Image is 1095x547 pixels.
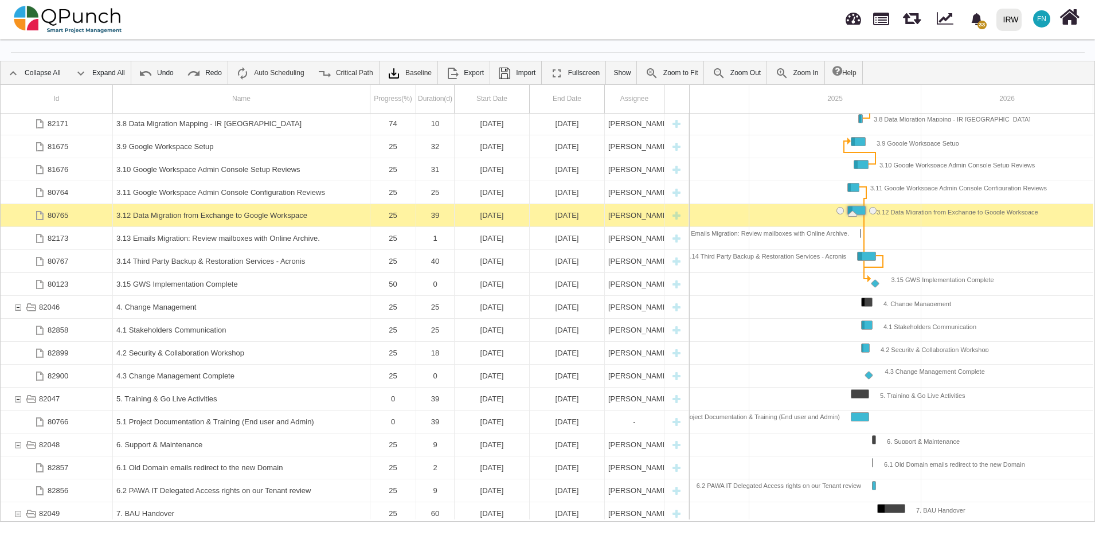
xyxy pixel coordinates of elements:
div: 3.14 Third Party Backup & Restoration Services - Acronis [686,252,858,260]
div: 5. Training & Go Live Activities [113,388,370,410]
div: 80123 [48,273,68,295]
div: 10-09-2025 [530,158,605,181]
div: 3.11 Google Workspace Admin Console Configuration Reviews [859,182,1047,190]
div: New task [668,502,685,525]
div: Task: 4.3 Change Management Complete Start date: 12-09-2025 End date: 12-09-2025 [1,365,689,388]
span: Francis Ndichu [1033,10,1050,28]
div: Task: 5. Training & Go Live Activities Start date: 04-08-2025 End date: 11-09-2025 [851,389,869,398]
div: 4.1 Stakeholders Communication [113,319,370,341]
div: Task: 3.11 Google Workspace Admin Console Configuration Reviews Start date: 28-07-2025 End date: ... [1,181,689,204]
div: 40 [420,250,451,272]
div: [DATE] [533,135,601,158]
div: 18-08-2025 [455,250,530,272]
div: Francis Ndichu,Aamar Qayum, [605,502,664,525]
div: Francis Ndichu, Samuel Serugo,Japheth Karumwa,Morufu Adesanya,Qasim Munir, [605,158,664,181]
img: ic_fullscreen_24.81ea589.png [550,67,564,80]
div: Qasim Munir [605,456,664,479]
div: 6.2 PAWA IT Delegated Access rights on our Tenant review [113,479,370,502]
div: 04-08-2025 [455,388,530,410]
div: 10 [420,112,451,135]
div: 25 [370,135,416,158]
div: 18-09-2025 [455,433,530,456]
div: 26-09-2025 [530,273,605,295]
div: 80764 [1,181,113,204]
div: 80765 [48,204,68,226]
div: Task: 3.9 Google Workspace Setup Start date: 04-08-2025 End date: 04-09-2025 [851,137,866,146]
div: 50 [370,273,416,295]
div: 40 [416,250,455,272]
div: 25 [370,433,416,456]
div: 25 [374,135,412,158]
div: 19-09-2025 [530,319,605,341]
img: ic_zoom_in.48fceee.png [775,67,789,80]
div: 82173 [1,227,113,249]
div: 32 [420,135,451,158]
div: Francis Ndichu,Qasim Munir, [605,112,664,135]
div: Task: 3.11 Google Workspace Admin Console Configuration Reviews Start date: 28-07-2025 End date: ... [847,183,859,192]
div: Task: 6.1 Old Domain emails redirect to the new Domain Start date: 18-09-2025 End date: 19-09-2025 [872,458,873,467]
div: 04-09-2025 [530,204,605,226]
div: 80123 [1,273,113,295]
div: 39 [416,204,455,226]
img: klXqkY5+JZAPre7YVMJ69SE9vgHW7RkaA9STpDBCRd8F60lk8AdY5g6cgTfGkm3cV0d3FrcCHw7UyPBLKa18SAFZQOCAmAAAA... [387,67,401,80]
div: 82046 [39,296,60,318]
div: Task: 4.2 Security & Collaboration Workshop Start date: 26-08-2025 End date: 12-09-2025 [861,343,870,353]
div: 80767 [1,250,113,272]
a: Help [827,61,862,84]
div: 31 [416,158,455,181]
div: Progress(%) [370,85,416,113]
div: Task: 4. Change Management Start date: 26-08-2025 End date: 19-09-2025 [861,298,873,307]
img: ic_export_24.4e1404f.png [445,67,459,80]
div: 12-09-2025 [530,365,605,387]
div: Task: 3.10 Google Workspace Admin Console Setup Reviews Start date: 11-08-2025 End date: 10-09-2025 [854,160,869,169]
svg: bell fill [971,13,983,25]
div: 4.3 Change Management Complete [113,365,370,387]
div: 39 [416,411,455,433]
div: Qasim Munir, Samuel Serugo,Francis Ndichu,Japheth Karumwa, [605,227,664,249]
div: 04-08-2025 [455,135,530,158]
div: 25 [374,250,412,272]
div: 82856 [1,479,113,502]
div: 27-11-2025 [530,502,605,525]
img: ic_undo_24.4502e76.png [139,67,152,80]
div: 3.9 Google Workspace Setup [116,135,366,158]
div: 4.2 Security & Collaboration Workshop [113,342,370,364]
div: 3.8 Data Migration Mapping - IR Sudan [113,112,370,135]
div: 2026 [921,85,1093,113]
div: 2025 [749,85,921,113]
div: 80766 [1,411,113,433]
div: 81676 [48,158,68,181]
a: bell fill33 [964,1,992,37]
div: 29-09-2025 [455,502,530,525]
div: 29-08-2025 [530,112,605,135]
div: 81675 [1,135,113,158]
div: 7. BAU Handover [113,502,370,525]
span: Dashboard [846,7,861,24]
div: New task [668,250,685,272]
div: 25 [370,365,416,387]
div: New task [668,411,685,433]
div: 82046 [1,296,113,318]
a: Zoom to Fit [639,61,704,84]
div: New task [668,433,685,456]
div: 25 [374,204,412,226]
div: 26-08-2025 [455,319,530,341]
a: Collapse All [1,61,67,84]
div: 25 [370,319,416,341]
div: End Date [530,85,605,113]
img: ic_auto_scheduling_24.ade0d5b.png [236,67,249,80]
div: 3.8 Data Migration Mapping - IR [GEOGRAPHIC_DATA] [116,112,366,135]
div: 0 [416,273,455,295]
div: Task: 4.2 Security & Collaboration Workshop Start date: 26-08-2025 End date: 12-09-2025 [1,342,689,365]
div: 11-09-2025 [530,388,605,410]
div: Task: 3.14 Third Party Backup & Restoration Services - Acronis Start date: 18-08-2025 End date: 2... [857,252,876,261]
div: [DATE] [533,296,601,318]
div: Japheth Karumwa,Qasim Munir, [605,135,664,158]
div: 82171 [48,112,68,135]
a: Expand All [68,61,131,84]
div: 3.10 Google Workspace Admin Console Setup Reviews [113,158,370,181]
div: 82173 [48,227,68,249]
div: Task: 3.9 Google Workspace Setup Start date: 04-08-2025 End date: 04-09-2025 [1,135,689,158]
div: 25 [374,296,412,318]
a: Baseline [381,61,437,84]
